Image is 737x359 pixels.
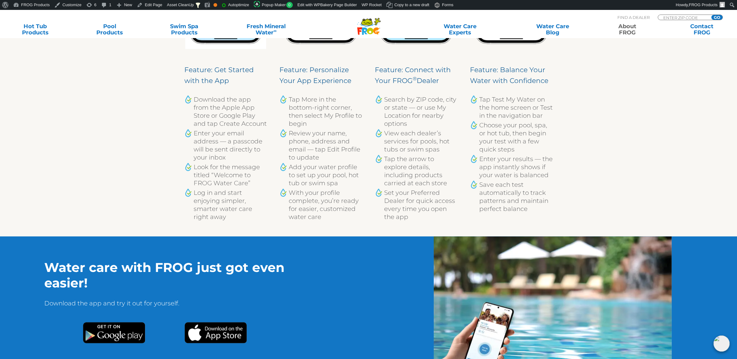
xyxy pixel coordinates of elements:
[184,129,267,161] li: Enter your email address — a passcode will be sent directly to your inbox
[711,15,722,20] input: GO
[44,298,324,314] p: Download the app and try it out for yourself.
[598,23,656,36] a: AboutFROG
[44,260,324,291] h2: Water care with FROG just got even easier!
[184,322,247,343] img: Apple App Store
[689,2,717,7] span: FROG Products
[279,95,362,128] li: Tap More in the bottom-right corner, then select My Profile to begin
[413,76,417,82] sup: ®
[279,163,362,187] li: Add your water profile to set up your pool, hot tub or swim spa
[375,129,458,153] li: View each dealer’s services for pools, hot tubs or swim spas
[470,95,553,120] li: Tap Test My Water on the home screen or Test in the navigation bar
[230,23,302,36] a: Fresh MineralWater∞
[375,189,458,221] li: Set your Preferred Dealer for quick access every time you open the app
[673,23,731,36] a: ContactFROG
[274,28,277,33] sup: ∞
[470,64,553,86] h4: Feature: Balance Your Water with Confidence
[375,64,458,86] h4: Feature: Connect with Your FROG Dealer
[375,155,458,187] li: Tap the arrow to explore details, including products carried at each store
[470,181,553,213] li: Save each test automatically to track patterns and maintain perfect balance
[470,121,553,153] li: Choose your pool, spa, or hot tub, then begin your test with a few quick steps
[413,23,507,36] a: Water CareExperts
[286,2,293,8] span: 0
[155,23,213,36] a: Swim SpaProducts
[279,129,362,161] li: Review your name, phone, address and email — tap Edit Profile to update
[81,23,139,36] a: PoolProducts
[279,64,362,86] h4: Feature: Personalize Your App Experience
[617,15,650,20] p: Find A Dealer
[524,23,582,36] a: Water CareBlog
[184,163,267,187] li: Look for the message titled “Welcome to FROG Water Care”
[213,3,217,7] div: OK
[184,64,267,86] h4: Feature: Get Started with the App
[184,95,267,128] li: Download the app from the Apple App Store or Google Play and tap Create Account
[375,95,458,128] li: Search by ZIP code, city or state — or use My Location for nearby options
[279,189,362,221] li: With your profile complete, you’re ready for easier, customized water care
[184,189,267,221] li: Log in and start enjoying simpler, smarter water care right away
[6,23,64,36] a: Hot TubProducts
[470,155,553,179] li: Enter your results — the app instantly shows if your water is balanced
[713,335,730,352] img: openIcon
[83,322,145,343] img: Google Play
[663,15,704,20] input: Zip Code Form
